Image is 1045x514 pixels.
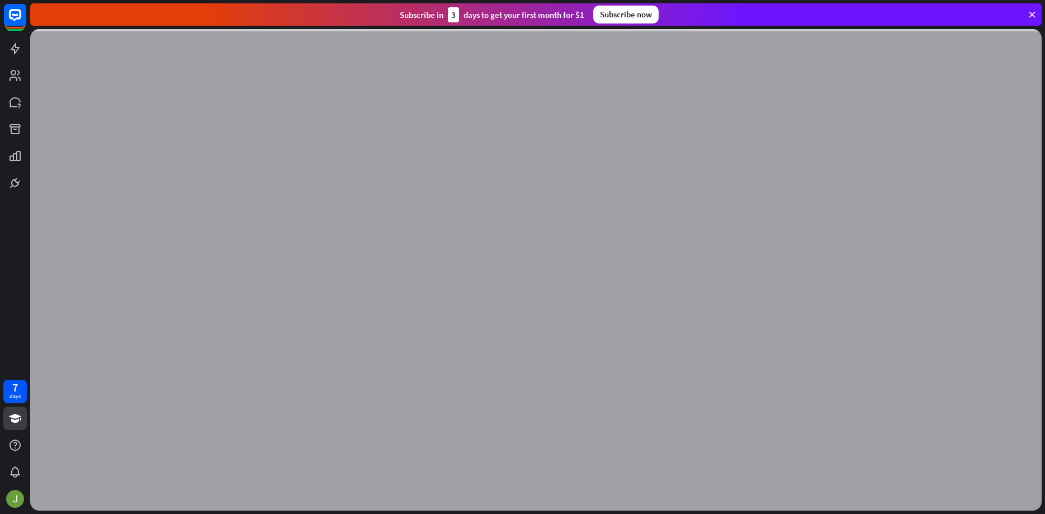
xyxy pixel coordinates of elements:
[400,7,584,22] div: Subscribe in days to get your first month for $1
[12,383,18,393] div: 7
[3,380,27,403] a: 7 days
[10,393,21,400] div: days
[9,4,42,38] button: Open LiveChat chat widget
[448,7,459,22] div: 3
[593,6,659,23] div: Subscribe now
